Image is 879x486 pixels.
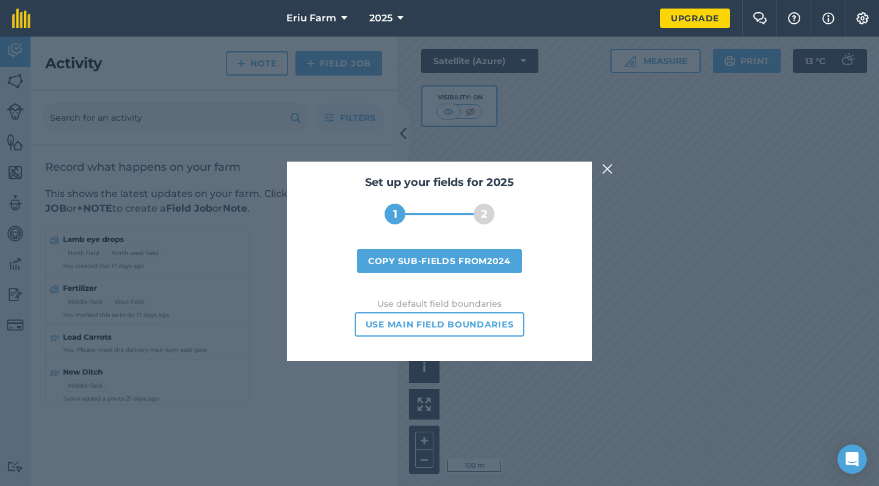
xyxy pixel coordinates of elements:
img: svg+xml;base64,PHN2ZyB4bWxucz0iaHR0cDovL3d3dy53My5vcmcvMjAwMC9zdmciIHdpZHRoPSIxNyIgaGVpZ2h0PSIxNy... [822,11,834,26]
small: Use default field boundaries [299,298,580,310]
div: 1 [385,204,405,224]
h2: Set up your fields for 2025 [299,174,580,191]
img: Two speech bubbles overlapping with the left bubble in the forefront [753,12,767,24]
img: fieldmargin Logo [12,9,31,28]
img: A question mark icon [787,12,801,24]
div: 2 [474,204,494,224]
img: A cog icon [855,12,870,24]
img: svg+xml;base64,PHN2ZyB4bWxucz0iaHR0cDovL3d3dy53My5vcmcvMjAwMC9zdmciIHdpZHRoPSIyMiIgaGVpZ2h0PSIzMC... [602,162,613,176]
button: Copy sub-fields from2024 [357,249,522,273]
button: Use main field boundaries [355,312,525,337]
span: 2025 [369,11,392,26]
span: Eriu Farm [286,11,336,26]
div: Open Intercom Messenger [837,445,867,474]
a: Upgrade [660,9,730,28]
